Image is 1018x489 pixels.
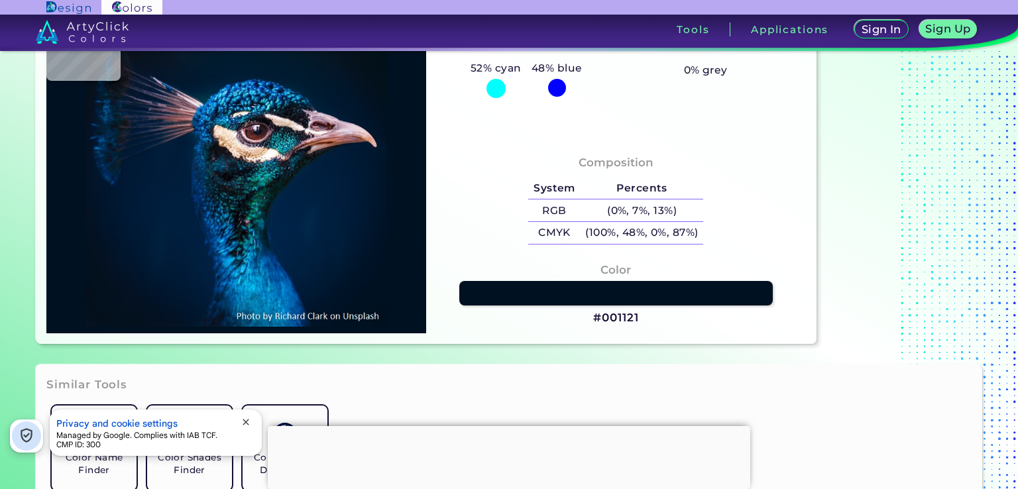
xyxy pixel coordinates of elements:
h3: Tools [677,25,709,34]
h5: (0%, 7%, 13%) [581,199,704,221]
h5: Color Shades Finder [152,451,227,476]
h5: 48% blue [526,60,587,77]
h4: Color [600,260,631,280]
a: Sign Up [919,20,978,38]
h5: Percents [581,178,704,199]
h5: Sign Up [925,23,970,34]
a: Sign In [854,20,909,38]
h5: Color Names Dictionary [248,451,322,476]
h5: CMYK [528,222,580,244]
img: logo_artyclick_colors_white.svg [36,20,129,44]
h4: Composition [579,153,653,172]
h5: System [528,178,580,199]
h5: RGB [528,199,580,221]
img: ArtyClick Design logo [46,1,91,14]
h5: Color Name Finder [57,451,131,476]
h5: 0% grey [684,62,728,79]
h3: #001121 [593,310,638,326]
h5: (100%, 48%, 0%, 87%) [581,222,704,244]
img: icon_color_names_dictionary.svg [273,423,296,446]
h5: Sign In [862,24,901,34]
h3: Applications [751,25,828,34]
img: img_pavlin.jpg [53,13,420,326]
iframe: Advertisement [268,426,750,486]
h5: 52% cyan [465,60,526,77]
